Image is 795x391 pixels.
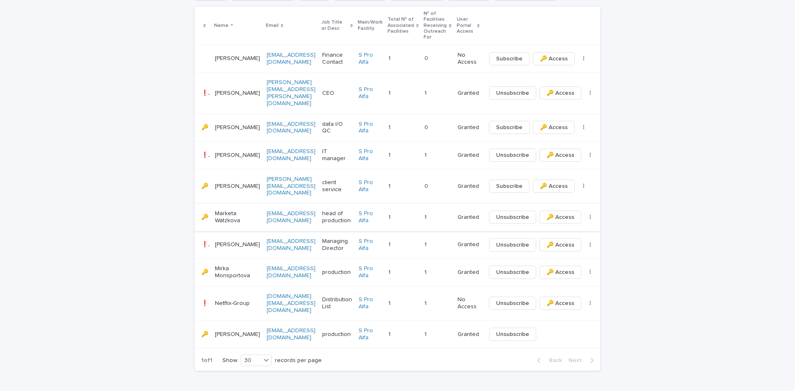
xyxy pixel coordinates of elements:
tr: 🔑🔑 Mirka Monsportova[EMAIL_ADDRESS][DOMAIN_NAME]productionS Pro Alfa 11 11 GrantedUnsubscribe🔑 Ac... [195,259,609,286]
span: Unsubscribe [496,241,529,249]
p: No Access [458,296,479,310]
p: Granted [458,124,479,131]
p: Total № of Associated Facilities [388,15,414,36]
p: 1 [424,240,428,248]
button: 🔑 Access [540,149,581,162]
p: [PERSON_NAME] [215,152,260,159]
p: Email [266,21,279,30]
span: 🔑 Access [540,55,568,63]
a: [EMAIL_ADDRESS][DOMAIN_NAME] [267,266,316,278]
a: S Pro Alfa [359,86,382,100]
a: [EMAIL_ADDRESS][DOMAIN_NAME] [267,149,316,161]
p: User Portal Access [457,15,475,36]
button: 🔑 Access [540,211,581,224]
p: 1 [388,240,392,248]
div: 30 [241,356,261,365]
p: Granted [458,241,479,248]
p: Granted [458,183,479,190]
p: Mirka Monsportova [215,265,260,279]
span: 🔑 Access [547,299,574,307]
p: Netflix-Group [215,300,260,307]
tr: 🔑🔑 [PERSON_NAME][EMAIL_ADDRESS][DOMAIN_NAME]productionS Pro Alfa 11 11 GrantedUnsubscribe [195,321,609,348]
p: client service [322,179,352,193]
p: [PERSON_NAME] [215,183,260,190]
a: [EMAIL_ADDRESS][DOMAIN_NAME] [267,52,316,65]
p: records per page [275,357,322,364]
p: Main/Work Facility [358,18,383,33]
a: S Pro Alfa [359,327,382,341]
span: Subscribe [496,55,523,63]
button: 🔑 Access [540,266,581,279]
button: Back [530,357,565,364]
tr: [PERSON_NAME][EMAIL_ADDRESS][DOMAIN_NAME]Finance ContactS Pro Alfa 11 00 No AccessSubscribe🔑 Access [195,45,609,72]
p: 1 [424,267,428,276]
p: 🔑 [201,181,210,190]
p: Show [222,357,237,364]
tr: 🔑🔑 [PERSON_NAME][PERSON_NAME][EMAIL_ADDRESS][DOMAIN_NAME]client serviceS Pro Alfa 11 00 GrantedSu... [195,169,609,203]
span: Unsubscribe [496,213,529,221]
button: Unsubscribe [489,297,536,310]
button: Unsubscribe [489,328,536,341]
a: S Pro Alfa [359,121,382,135]
span: 🔑 Access [547,151,574,159]
p: 1 [388,181,392,190]
p: data I/O QC [322,121,352,135]
button: Unsubscribe [489,211,536,224]
a: [EMAIL_ADDRESS][DOMAIN_NAME] [267,238,316,251]
button: 🔑 Access [533,121,575,134]
p: [PERSON_NAME] [215,241,260,248]
span: Next [569,357,587,363]
p: 0 [424,53,430,62]
button: 🔑 Access [540,86,581,100]
p: 🔑 [201,122,210,131]
a: [EMAIL_ADDRESS][DOMAIN_NAME] [267,121,316,134]
p: ❗️🔑 [201,150,210,159]
p: 🔑 [201,267,210,276]
span: Unsubscribe [496,89,529,97]
span: 🔑 Access [547,89,574,97]
span: Unsubscribe [496,151,529,159]
p: [PERSON_NAME] [215,331,260,338]
p: Name [214,21,229,30]
button: Subscribe [489,180,530,193]
p: 1 [424,88,428,97]
p: Granted [458,269,479,276]
p: IT manager [322,148,352,162]
p: [PERSON_NAME] [215,90,260,97]
p: 1 [388,267,392,276]
p: 1 [388,298,392,307]
tr: 🔑🔑 Marketa Watzkova[EMAIL_ADDRESS][DOMAIN_NAME]head of productionS Pro Alfa 11 11 GrantedUnsubscr... [195,204,609,231]
p: 1 of 1 [195,350,219,371]
a: [PERSON_NAME][EMAIL_ADDRESS][DOMAIN_NAME] [267,176,316,196]
a: S Pro Alfa [359,265,382,279]
p: Granted [458,152,479,159]
p: 0 [424,122,430,131]
button: Unsubscribe [489,86,536,100]
span: Unsubscribe [496,268,529,276]
p: 1 [424,329,428,338]
span: Unsubscribe [496,299,529,307]
span: Subscribe [496,123,523,132]
tr: 🔑🔑 [PERSON_NAME][EMAIL_ADDRESS][DOMAIN_NAME]data I/O QCS Pro Alfa 11 00 GrantedSubscribe🔑 Access [195,114,609,142]
p: ❗️🔑 [201,240,210,248]
button: Next [565,357,600,364]
a: S Pro Alfa [359,52,382,66]
p: Distribution List [322,296,352,310]
button: Subscribe [489,121,530,134]
button: Unsubscribe [489,266,536,279]
tr: ❗️🔑❗️🔑 [PERSON_NAME][EMAIL_ADDRESS][DOMAIN_NAME]IT managerS Pro Alfa 11 11 GrantedUnsubscribe🔑 Ac... [195,142,609,169]
p: CEO [322,90,352,97]
span: 🔑 Access [540,123,568,132]
p: 1 [388,53,392,62]
span: 🔑 Access [547,213,574,221]
p: 1 [388,329,392,338]
p: 1 [388,150,392,159]
tr: ❗️🔑❗️🔑 [PERSON_NAME][PERSON_NAME][EMAIL_ADDRESS][PERSON_NAME][DOMAIN_NAME]CEOS Pro Alfa 11 11 Gra... [195,72,609,114]
p: 1 [424,298,428,307]
tr: ❗️🔑❗️🔑 [PERSON_NAME][EMAIL_ADDRESS][DOMAIN_NAME]Managing DirectorS Pro Alfa 11 11 GrantedUnsubscr... [195,231,609,259]
span: 🔑 Access [540,182,568,190]
span: Back [544,357,562,363]
button: Subscribe [489,52,530,65]
p: Granted [458,214,479,221]
p: Marketa Watzkova [215,210,260,224]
